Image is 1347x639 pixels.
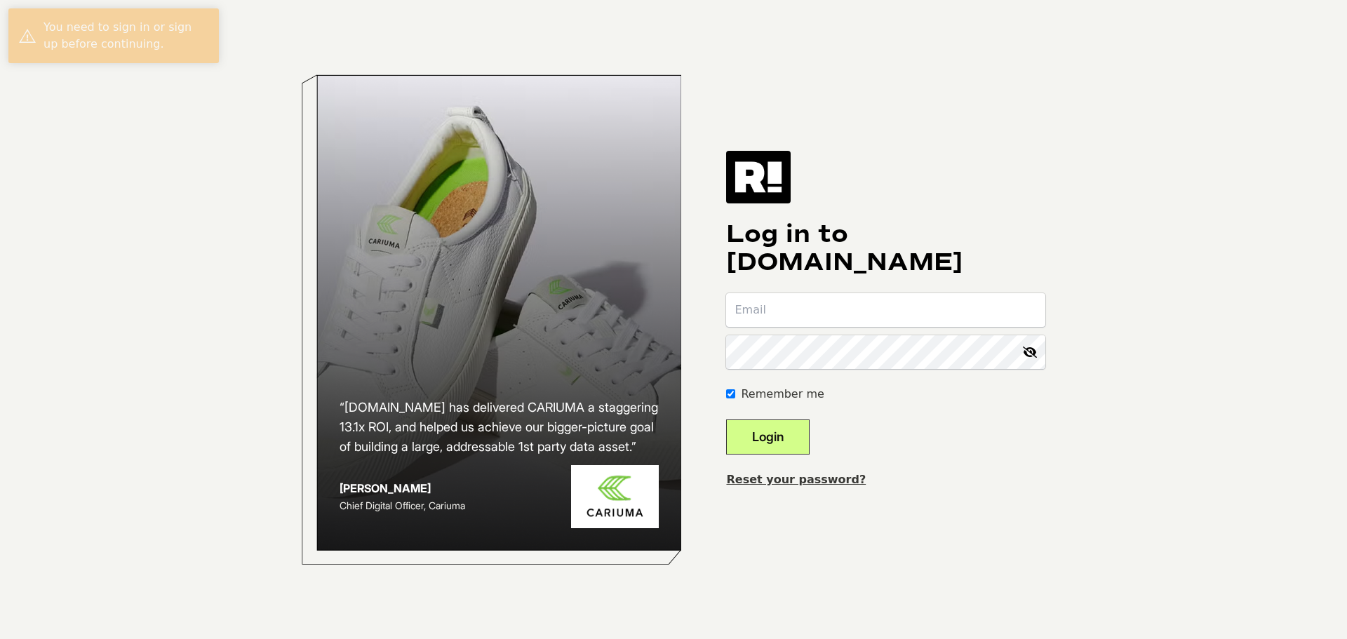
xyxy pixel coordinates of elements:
[726,220,1045,276] h1: Log in to [DOMAIN_NAME]
[571,465,659,529] img: Cariuma
[726,473,866,486] a: Reset your password?
[726,293,1045,327] input: Email
[726,419,810,455] button: Login
[340,499,465,511] span: Chief Digital Officer, Cariuma
[741,386,824,403] label: Remember me
[43,19,208,53] div: You need to sign in or sign up before continuing.
[340,398,659,457] h2: “[DOMAIN_NAME] has delivered CARIUMA a staggering 13.1x ROI, and helped us achieve our bigger-pic...
[726,151,791,203] img: Retention.com
[340,481,431,495] strong: [PERSON_NAME]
